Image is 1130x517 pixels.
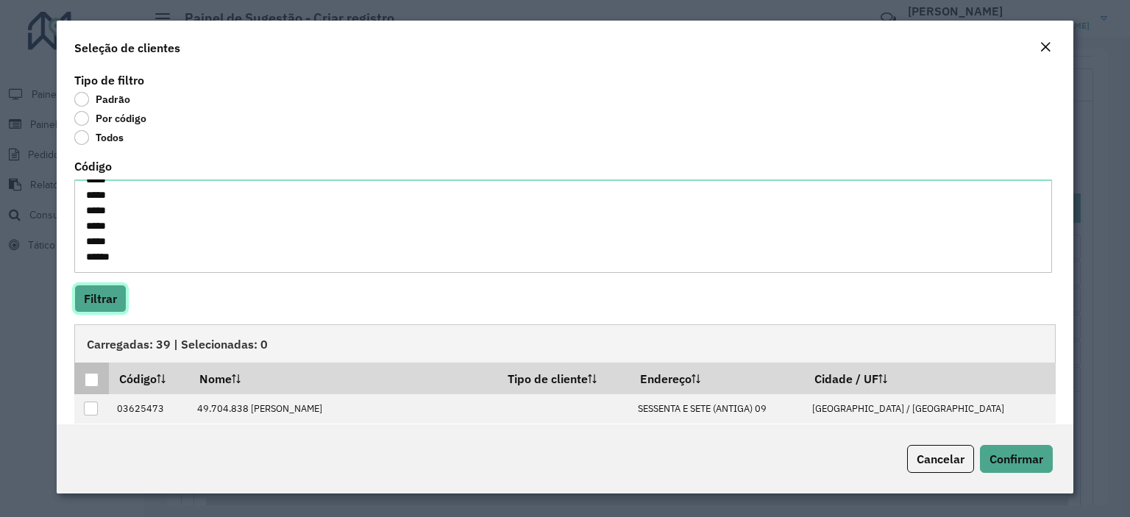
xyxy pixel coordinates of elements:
th: Código [109,363,189,393]
label: Todos [74,130,124,145]
td: SESSENTA E SETE (ANTIGA) 09 [630,394,804,424]
button: Cancelar [907,445,974,473]
td: 03641353 [109,424,189,454]
td: [GEOGRAPHIC_DATA] / [GEOGRAPHIC_DATA] [804,394,1055,424]
td: 59.884.592 [PERSON_NAME] [PERSON_NAME] [190,424,498,454]
th: Cidade / UF [804,363,1055,393]
h4: Seleção de clientes [74,39,180,57]
label: Padrão [74,92,130,107]
td: 03625473 [109,394,189,424]
span: Cancelar [917,452,964,466]
button: Confirmar [980,445,1053,473]
button: Close [1035,38,1056,57]
th: Nome [190,363,498,393]
button: Filtrar [74,285,127,313]
label: Código [74,157,112,175]
em: Fechar [1040,41,1051,53]
div: Carregadas: 39 | Selecionadas: 0 [74,324,1056,363]
span: Confirmar [989,452,1043,466]
th: Tipo de cliente [497,363,630,393]
td: / [804,424,1055,454]
td: 49.704.838 [PERSON_NAME] [190,394,498,424]
label: Por código [74,111,146,126]
label: Tipo de filtro [74,71,144,89]
th: Endereço [630,363,804,393]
